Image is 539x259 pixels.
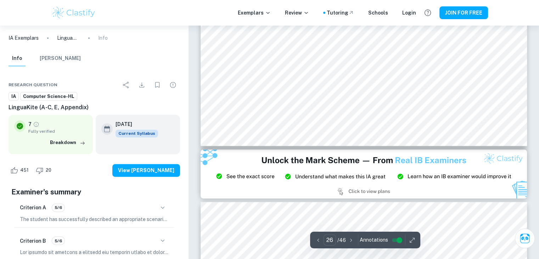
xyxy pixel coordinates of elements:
[201,149,527,198] img: Ad
[9,34,39,42] a: IA Exemplars
[116,120,152,128] h6: [DATE]
[42,167,55,174] span: 20
[48,137,87,148] button: Breakdown
[9,165,33,176] div: Like
[238,9,271,17] p: Exemplars
[20,204,46,211] h6: Criterion A
[368,9,388,17] a: Schools
[9,51,26,66] button: Info
[20,215,169,223] p: The student has successfully described an appropriate scenario for investigation, including a cle...
[116,129,158,137] span: Current Syllabus
[337,236,346,244] p: / 46
[166,78,180,92] div: Report issue
[9,82,57,88] span: Research question
[402,9,416,17] a: Login
[119,78,133,92] div: Share
[20,237,46,244] h6: Criterion B
[150,78,164,92] div: Bookmark
[285,9,309,17] p: Review
[52,237,64,244] span: 5/6
[20,248,169,256] p: Lor ipsumdo sit ametcons a elitsedd eiu temporin utlabo et dolor, magnaaliq eni admini veniamqu n...
[327,9,354,17] a: Tutoring
[33,121,39,127] a: Grade fully verified
[11,187,177,197] h5: Examiner's summary
[21,93,77,100] span: Computer Science-HL
[98,34,108,42] p: Info
[9,103,180,112] h6: LinguaKite (A-C, E, Appendix)
[135,78,149,92] div: Download
[52,204,64,211] span: 5/6
[51,6,96,20] img: Clastify logo
[422,7,434,19] button: Help and Feedback
[28,120,32,128] p: 7
[439,6,488,19] button: JOIN FOR FREE
[40,51,81,66] button: [PERSON_NAME]
[9,92,19,101] a: IA
[34,165,55,176] div: Dislike
[57,34,80,42] p: LinguaKite (A-C, E, Appendix)
[515,228,535,248] button: Ask Clai
[360,236,388,244] span: Annotations
[9,93,18,100] span: IA
[20,92,77,101] a: Computer Science-HL
[16,167,33,174] span: 451
[28,128,87,134] span: Fully verified
[112,164,180,177] button: View [PERSON_NAME]
[116,129,158,137] div: This exemplar is based on the current syllabus. Feel free to refer to it for inspiration/ideas wh...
